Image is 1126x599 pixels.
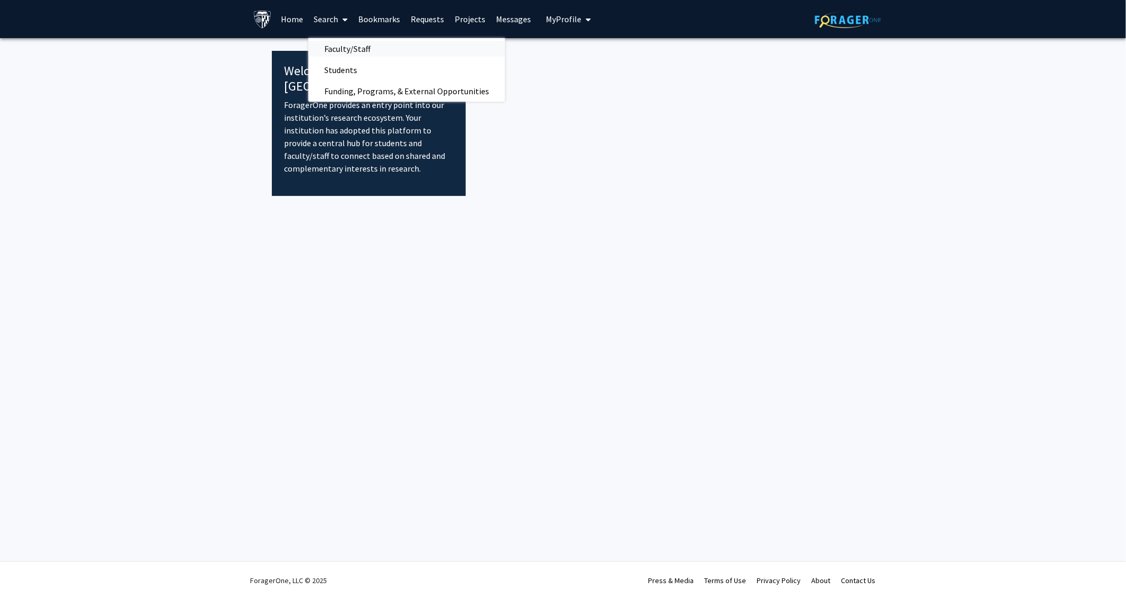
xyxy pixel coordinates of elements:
span: Funding, Programs, & External Opportunities [308,81,505,102]
a: Terms of Use [705,576,747,585]
a: Search [308,1,353,38]
a: Privacy Policy [757,576,801,585]
a: Projects [449,1,491,38]
a: Requests [405,1,449,38]
a: Bookmarks [353,1,405,38]
a: Faculty/Staff [308,41,505,57]
a: Funding, Programs, & External Opportunities [308,83,505,99]
p: ForagerOne provides an entry point into our institution’s research ecosystem. Your institution ha... [285,99,454,175]
a: Press & Media [649,576,694,585]
img: ForagerOne Logo [815,12,881,28]
a: Contact Us [841,576,876,585]
a: Home [276,1,308,38]
iframe: Chat [8,551,45,591]
span: Students [308,59,373,81]
a: Messages [491,1,536,38]
h4: Welcome to [GEOGRAPHIC_DATA] [285,64,454,94]
img: Johns Hopkins University Logo [253,10,272,29]
a: About [812,576,831,585]
a: Students [308,62,505,78]
span: My Profile [546,14,581,24]
span: Faculty/Staff [308,38,386,59]
div: ForagerOne, LLC © 2025 [251,562,327,599]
